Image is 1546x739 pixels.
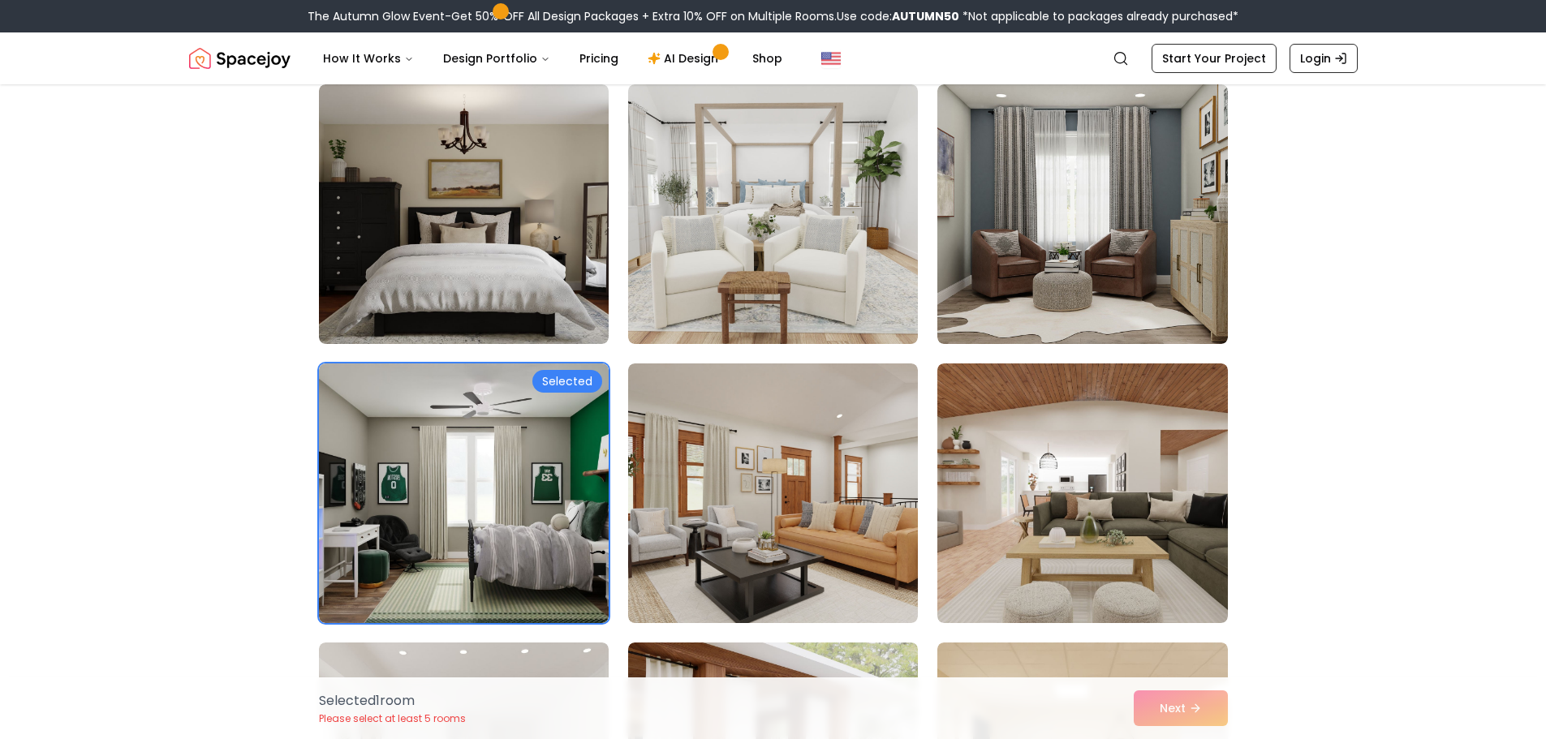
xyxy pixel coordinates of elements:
[837,8,959,24] span: Use code:
[319,691,466,711] p: Selected 1 room
[189,42,291,75] img: Spacejoy Logo
[319,712,466,725] p: Please select at least 5 rooms
[1290,44,1358,73] a: Login
[628,363,918,623] img: Room room-14
[628,84,918,344] img: Room room-11
[319,84,609,344] img: Room room-10
[189,32,1358,84] nav: Global
[566,42,631,75] a: Pricing
[319,363,609,623] img: Room room-13
[1152,44,1277,73] a: Start Your Project
[430,42,563,75] button: Design Portfolio
[892,8,959,24] b: AUTUMN50
[635,42,736,75] a: AI Design
[308,8,1238,24] div: The Autumn Glow Event-Get 50% OFF All Design Packages + Extra 10% OFF on Multiple Rooms.
[739,42,795,75] a: Shop
[937,84,1227,344] img: Room room-12
[821,49,841,68] img: United States
[532,370,602,393] div: Selected
[189,42,291,75] a: Spacejoy
[937,363,1227,623] img: Room room-15
[310,42,427,75] button: How It Works
[310,42,795,75] nav: Main
[959,8,1238,24] span: *Not applicable to packages already purchased*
